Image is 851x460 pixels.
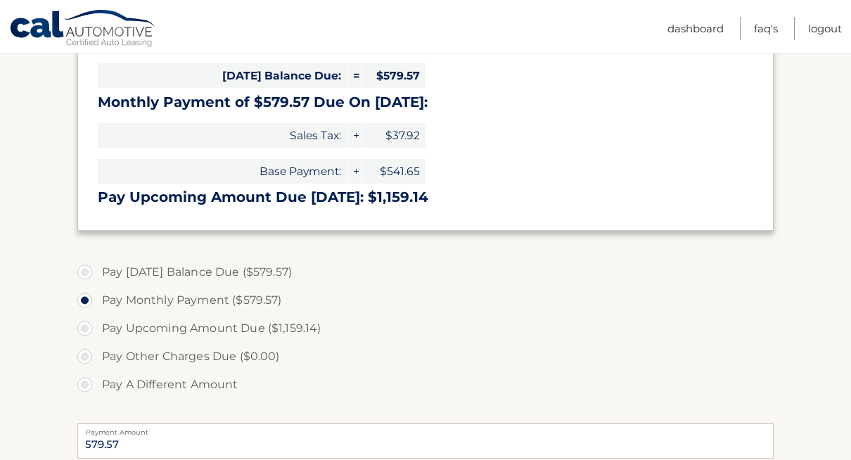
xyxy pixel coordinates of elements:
h3: Monthly Payment of $579.57 Due On [DATE]: [98,94,753,111]
label: Payment Amount [77,423,774,435]
span: Sales Tax: [98,123,347,148]
h3: Pay Upcoming Amount Due [DATE]: $1,159.14 [98,189,753,206]
label: Pay Other Charges Due ($0.00) [77,343,774,371]
input: Payment Amount [77,423,774,459]
span: $541.65 [362,159,425,184]
a: Cal Automotive [9,9,157,50]
span: = [347,63,361,88]
a: Logout [808,17,842,40]
span: Base Payment: [98,159,347,184]
span: + [347,159,361,184]
a: Dashboard [667,17,724,40]
span: $579.57 [362,63,425,88]
label: Pay A Different Amount [77,371,774,399]
span: [DATE] Balance Due: [98,63,347,88]
label: Pay [DATE] Balance Due ($579.57) [77,258,774,286]
span: $37.92 [362,123,425,148]
label: Pay Monthly Payment ($579.57) [77,286,774,314]
a: FAQ's [754,17,778,40]
span: + [347,123,361,148]
label: Pay Upcoming Amount Due ($1,159.14) [77,314,774,343]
